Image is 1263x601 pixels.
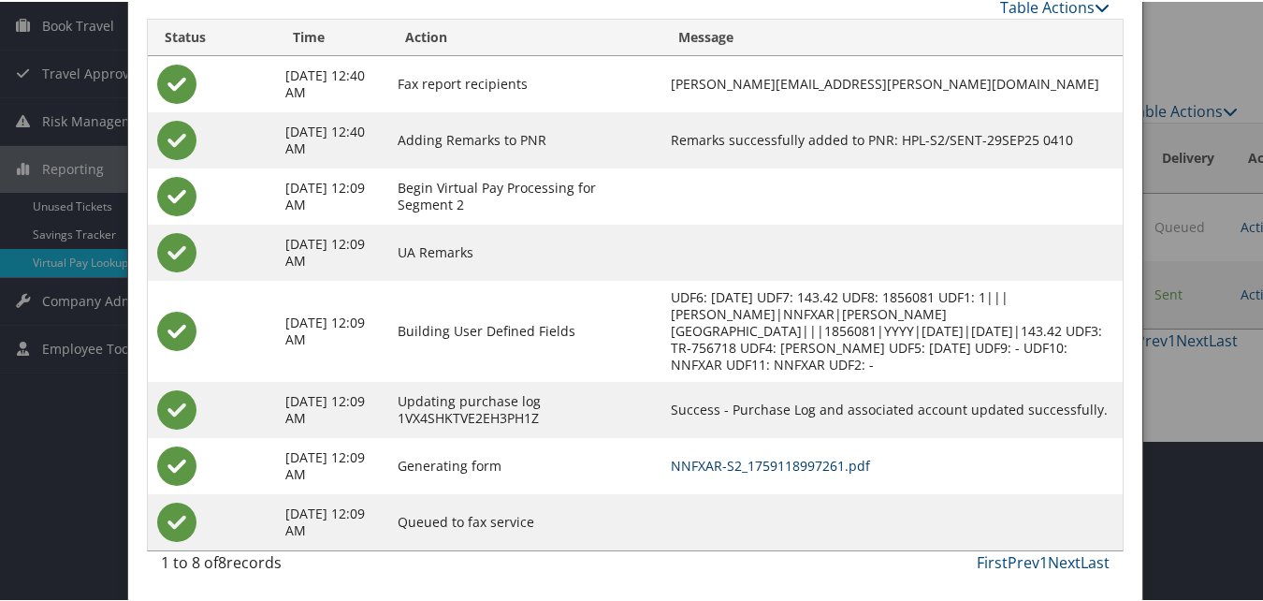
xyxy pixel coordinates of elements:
td: [DATE] 12:09 AM [276,223,388,279]
th: Action: activate to sort column ascending [388,18,662,54]
a: Last [1081,550,1110,571]
span: 8 [218,550,226,571]
td: [DATE] 12:09 AM [276,380,388,436]
td: [DATE] 12:40 AM [276,54,388,110]
td: Building User Defined Fields [388,279,662,380]
a: First [977,550,1008,571]
th: Message: activate to sort column ascending [661,18,1123,54]
td: [DATE] 12:09 AM [276,167,388,223]
a: Prev [1008,550,1039,571]
td: Queued to fax service [388,492,662,549]
td: UA Remarks [388,223,662,279]
td: [DATE] 12:09 AM [276,436,388,492]
td: Updating purchase log 1VX4SHKTVE2EH3PH1Z [388,380,662,436]
th: Time: activate to sort column ascending [276,18,388,54]
td: [DATE] 12:09 AM [276,492,388,549]
th: Status: activate to sort column ascending [148,18,276,54]
a: NNFXAR-S2_1759118997261.pdf [671,455,870,473]
a: Next [1048,550,1081,571]
td: UDF6: [DATE] UDF7: 143.42 UDF8: 1856081 UDF1: 1|||[PERSON_NAME]|NNFXAR|[PERSON_NAME][GEOGRAPHIC_D... [661,279,1123,380]
td: Generating form [388,436,662,492]
a: 1 [1039,550,1048,571]
td: [DATE] 12:09 AM [276,279,388,380]
td: [PERSON_NAME][EMAIL_ADDRESS][PERSON_NAME][DOMAIN_NAME] [661,54,1123,110]
td: [DATE] 12:40 AM [276,110,388,167]
td: Begin Virtual Pay Processing for Segment 2 [388,167,662,223]
td: Fax report recipients [388,54,662,110]
td: Success - Purchase Log and associated account updated successfully. [661,380,1123,436]
td: Remarks successfully added to PNR: HPL-S2/SENT-29SEP25 0410 [661,110,1123,167]
div: 1 to 8 of records [161,550,377,581]
td: Adding Remarks to PNR [388,110,662,167]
